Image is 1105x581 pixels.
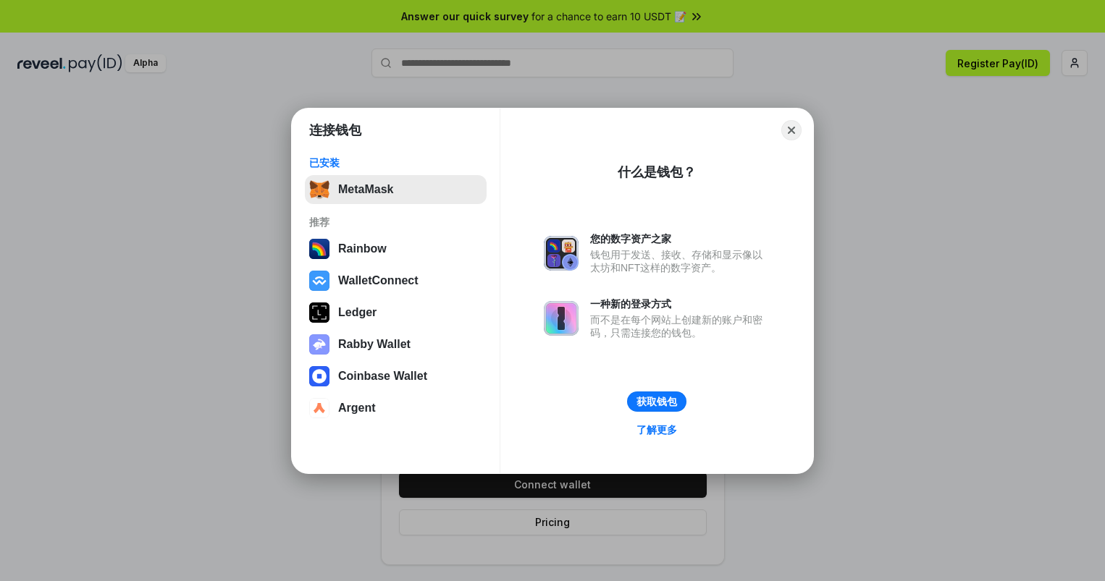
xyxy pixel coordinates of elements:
img: svg+xml,%3Csvg%20width%3D%2228%22%20height%3D%2228%22%20viewBox%3D%220%200%2028%2028%22%20fill%3D... [309,398,329,418]
img: svg+xml,%3Csvg%20xmlns%3D%22http%3A%2F%2Fwww.w3.org%2F2000%2Fsvg%22%20fill%3D%22none%22%20viewBox... [309,334,329,355]
img: svg+xml,%3Csvg%20xmlns%3D%22http%3A%2F%2Fwww.w3.org%2F2000%2Fsvg%22%20width%3D%2228%22%20height%3... [309,302,329,323]
button: Argent [305,394,487,423]
div: 了解更多 [636,423,677,436]
button: MetaMask [305,175,487,204]
div: MetaMask [338,183,393,196]
button: Ledger [305,298,487,327]
img: svg+xml,%3Csvg%20width%3D%2228%22%20height%3D%2228%22%20viewBox%3D%220%200%2028%2028%22%20fill%3D... [309,271,329,291]
div: Rabby Wallet [338,338,411,351]
div: Argent [338,402,376,415]
div: 已安装 [309,156,482,169]
button: Close [781,120,802,140]
div: 推荐 [309,216,482,229]
button: Rabby Wallet [305,330,487,359]
div: 获取钱包 [636,395,677,408]
div: Coinbase Wallet [338,370,427,383]
div: 什么是钱包？ [618,164,696,181]
div: Rainbow [338,242,387,255]
a: 了解更多 [628,420,686,439]
div: WalletConnect [338,274,419,287]
img: svg+xml,%3Csvg%20xmlns%3D%22http%3A%2F%2Fwww.w3.org%2F2000%2Fsvg%22%20fill%3D%22none%22%20viewBox... [544,301,579,336]
button: WalletConnect [305,266,487,295]
button: Rainbow [305,234,487,263]
h1: 连接钱包 [309,122,361,139]
div: Ledger [338,306,377,319]
div: 一种新的登录方式 [590,297,770,310]
img: svg+xml,%3Csvg%20fill%3D%22none%22%20height%3D%2233%22%20viewBox%3D%220%200%2035%2033%22%20width%... [309,179,329,200]
div: 钱包用于发送、接收、存储和显示像以太坊和NFT这样的数字资产。 [590,248,770,274]
img: svg+xml,%3Csvg%20width%3D%22120%22%20height%3D%22120%22%20viewBox%3D%220%200%20120%20120%22%20fil... [309,239,329,259]
img: svg+xml,%3Csvg%20width%3D%2228%22%20height%3D%2228%22%20viewBox%3D%220%200%2028%2028%22%20fill%3D... [309,366,329,386]
button: Coinbase Wallet [305,362,487,391]
button: 获取钱包 [627,391,686,412]
img: svg+xml,%3Csvg%20xmlns%3D%22http%3A%2F%2Fwww.w3.org%2F2000%2Fsvg%22%20fill%3D%22none%22%20viewBox... [544,236,579,271]
div: 您的数字资产之家 [590,232,770,245]
div: 而不是在每个网站上创建新的账户和密码，只需连接您的钱包。 [590,313,770,339]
